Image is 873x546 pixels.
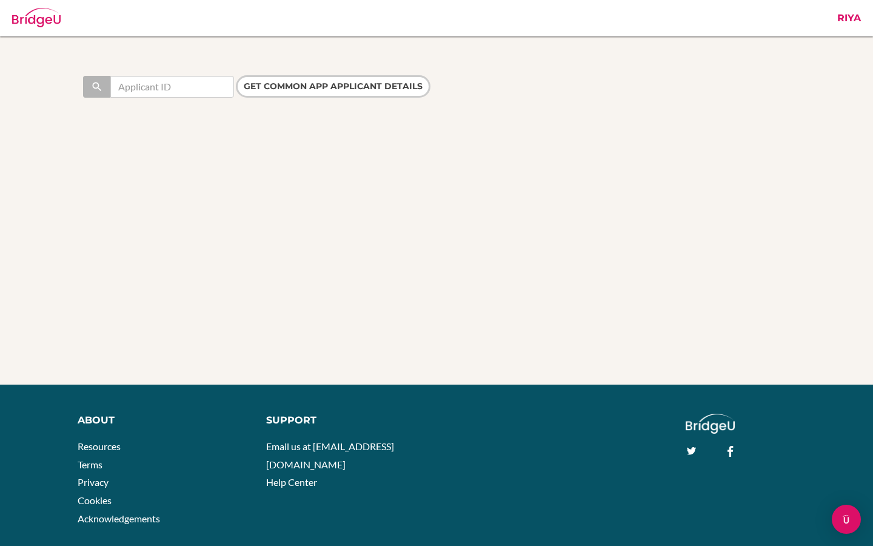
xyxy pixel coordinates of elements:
[12,8,61,27] img: Bridge-U
[78,414,248,428] div: About
[78,513,160,524] a: Acknowledgements
[266,414,426,428] div: Support
[266,476,317,488] a: Help Center
[236,75,430,98] input: Get Common App applicant details
[78,494,112,506] a: Cookies
[266,440,394,470] a: Email us at [EMAIL_ADDRESS][DOMAIN_NAME]
[686,414,735,434] img: logo_white@2x-f4f0deed5e89b7ecb1c2cc34c3e3d731f90f0f143d5ea2071677605dd97b5244.png
[78,459,102,470] a: Terms
[78,476,109,488] a: Privacy
[78,440,121,452] a: Resources
[73,9,265,27] div: Admin: Common App User Details
[110,76,234,98] input: Applicant ID
[832,505,861,534] div: Open Intercom Messenger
